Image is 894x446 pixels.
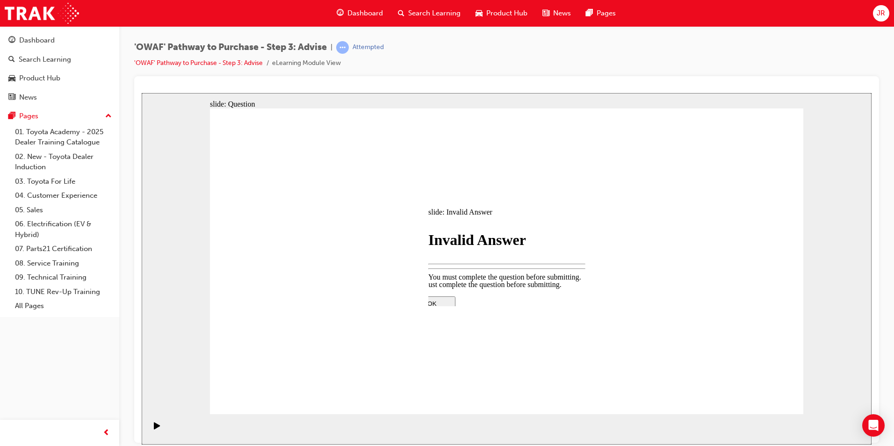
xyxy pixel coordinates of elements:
a: car-iconProduct Hub [468,4,535,23]
li: eLearning Module View [272,58,341,69]
div: News [19,92,37,103]
button: DashboardSearch LearningProduct HubNews [4,30,115,108]
a: 02. New - Toyota Dealer Induction [11,150,115,174]
span: Product Hub [486,8,527,19]
div: Pages [19,111,38,122]
a: Product Hub [4,70,115,87]
a: guage-iconDashboard [329,4,390,23]
a: 09. Technical Training [11,270,115,285]
span: 'OWAF' Pathway to Purchase - Step 3: Advise [134,42,327,53]
a: All Pages [11,299,115,313]
span: Pages [597,8,616,19]
span: news-icon [8,94,15,102]
a: 07. Parts21 Certification [11,242,115,256]
a: pages-iconPages [578,4,623,23]
span: JR [877,8,885,19]
span: News [553,8,571,19]
div: Search Learning [19,54,71,65]
span: guage-icon [337,7,344,19]
a: 10. TUNE Rev-Up Training [11,285,115,299]
a: News [4,89,115,106]
span: car-icon [476,7,483,19]
span: | [331,42,332,53]
span: search-icon [8,56,15,64]
div: Open Intercom Messenger [862,414,885,437]
div: Dashboard [19,35,55,46]
img: Trak [5,3,79,24]
a: Search Learning [4,51,115,68]
a: search-iconSearch Learning [390,4,468,23]
span: learningRecordVerb_ATTEMPT-icon [336,41,349,54]
a: 05. Sales [11,203,115,217]
span: search-icon [398,7,404,19]
span: guage-icon [8,36,15,45]
span: Dashboard [347,8,383,19]
span: prev-icon [103,427,110,439]
a: 'OWAF' Pathway to Purchase - Step 3: Advise [134,59,263,67]
a: 08. Service Training [11,256,115,271]
span: pages-icon [8,112,15,121]
span: Search Learning [408,8,461,19]
button: Pages [4,108,115,125]
span: up-icon [105,110,112,122]
div: Attempted [353,43,384,52]
a: 06. Electrification (EV & Hybrid) [11,217,115,242]
span: pages-icon [586,7,593,19]
a: 03. Toyota For Life [11,174,115,189]
span: car-icon [8,74,15,83]
a: 01. Toyota Academy - 2025 Dealer Training Catalogue [11,125,115,150]
a: 04. Customer Experience [11,188,115,203]
button: JR [873,5,889,22]
a: news-iconNews [535,4,578,23]
a: Dashboard [4,32,115,49]
span: news-icon [542,7,549,19]
div: Product Hub [19,73,60,84]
